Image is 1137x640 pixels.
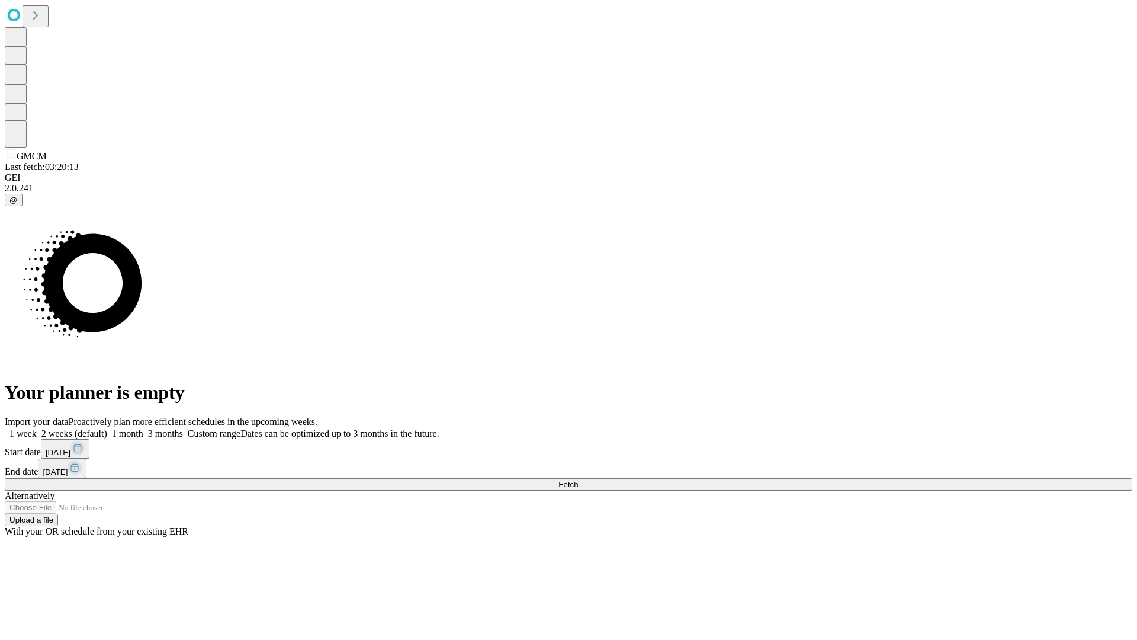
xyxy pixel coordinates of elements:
[9,196,18,204] span: @
[240,428,439,439] span: Dates can be optimized up to 3 months in the future.
[5,439,1132,459] div: Start date
[46,448,70,457] span: [DATE]
[17,151,47,161] span: GMCM
[148,428,183,439] span: 3 months
[5,459,1132,478] div: End date
[5,491,54,501] span: Alternatively
[5,183,1132,194] div: 2.0.241
[5,478,1132,491] button: Fetch
[5,194,23,206] button: @
[69,417,317,427] span: Proactively plan more efficient schedules in the upcoming weeks.
[5,514,58,526] button: Upload a file
[5,382,1132,404] h1: Your planner is empty
[188,428,240,439] span: Custom range
[112,428,143,439] span: 1 month
[5,172,1132,183] div: GEI
[9,428,37,439] span: 1 week
[41,428,107,439] span: 2 weeks (default)
[5,417,69,427] span: Import your data
[558,480,578,489] span: Fetch
[5,526,188,536] span: With your OR schedule from your existing EHR
[5,162,79,172] span: Last fetch: 03:20:13
[41,439,89,459] button: [DATE]
[43,468,68,476] span: [DATE]
[38,459,86,478] button: [DATE]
